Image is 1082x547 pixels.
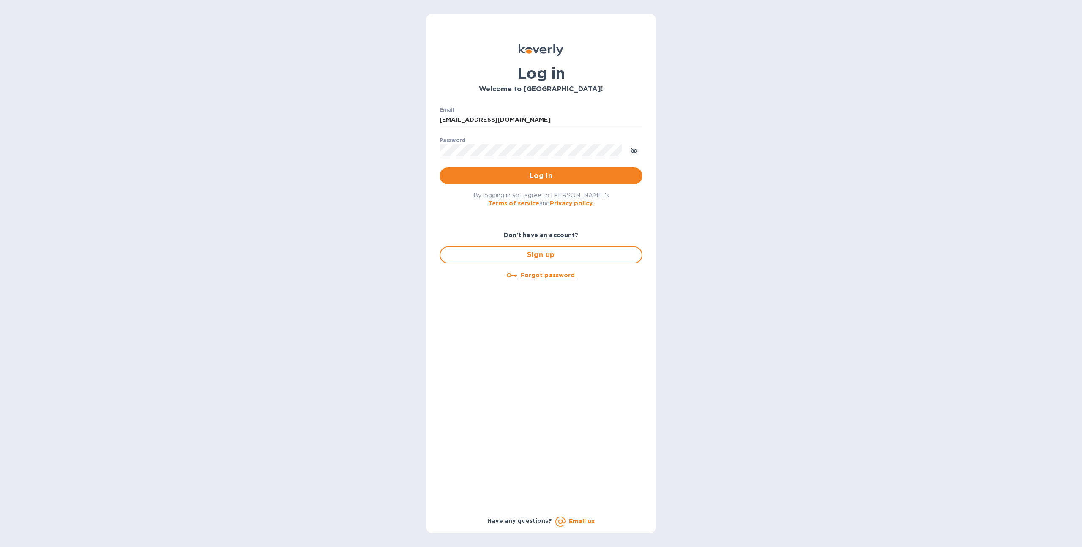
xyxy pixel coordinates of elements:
u: Forgot password [520,272,575,279]
label: Password [440,138,465,143]
button: Log in [440,167,642,184]
b: Have any questions? [487,517,552,524]
input: Enter email address [440,114,642,126]
button: toggle password visibility [626,142,642,159]
a: Email us [569,518,595,525]
label: Email [440,107,454,112]
h1: Log in [440,64,642,82]
a: Privacy policy [550,200,593,207]
img: Koverly [519,44,563,56]
button: Sign up [440,246,642,263]
b: Don't have an account? [504,232,579,238]
span: By logging in you agree to [PERSON_NAME]'s and . [473,192,609,207]
h3: Welcome to [GEOGRAPHIC_DATA]! [440,85,642,93]
span: Sign up [447,250,635,260]
span: Log in [446,171,636,181]
a: Terms of service [488,200,539,207]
